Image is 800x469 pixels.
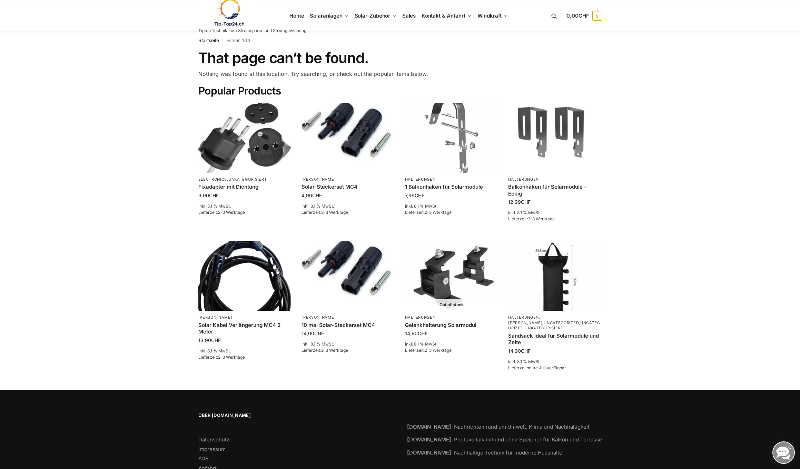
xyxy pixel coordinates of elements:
[425,348,452,353] span: 2-3 Werktage
[198,70,602,78] p: Nothing was found at this location. Try searching, or check out the popular items below.
[310,12,343,19] span: Solaranlagen
[402,12,416,19] span: Sales
[314,330,324,336] span: CHF
[521,199,531,205] span: CHF
[321,348,348,353] span: 2-3 Werktage
[211,337,221,343] span: CHF
[566,12,589,19] span: 0,00
[198,210,245,215] span: Lieferzeit:
[198,84,602,98] h2: Popular Products
[508,315,539,320] a: Halterungen
[321,210,348,215] span: 2-3 Werktage
[219,38,226,43] span: /
[508,320,542,325] a: [PERSON_NAME]
[198,348,292,354] p: inkl. 8,1 % MwSt.
[508,241,601,311] img: Sandsäcke zu Beschwerung Camping, Schirme, Pavilions-Solarmodule
[474,0,511,31] a: Windkraft
[399,0,418,31] a: Sales
[405,210,452,215] span: Lieferzeit:
[198,322,292,335] a: Solar Kabel Verlängerung MC4 3 Meter
[302,192,322,198] bdi: 4,90
[407,423,590,430] a: [DOMAIN_NAME]: Nachrichten rund um Umwelt, Klima und Nachhaltigkeit
[566,6,602,26] a: 0,00CHF 0
[508,103,601,173] img: Balkonhaken für Solarmodule - Eckig
[508,320,600,330] a: Uncategorized
[418,0,474,31] a: Kontakt & Anfahrt
[302,322,395,329] a: 10 mal Solar-Steckerset MC4
[355,12,391,19] span: Solar-Zubehör
[405,315,436,320] a: Halterungen
[198,412,393,419] span: Über [DOMAIN_NAME]
[302,241,395,311] img: mc4 solarstecker
[525,326,563,330] a: Unkategorisiert
[198,103,292,173] img: Fixadapter mit Dichtung
[218,355,245,360] span: 2-3 Werktage
[508,177,539,182] a: Halterungen
[307,0,352,31] a: Solaranlagen
[508,315,601,331] p: , , , ,
[415,192,424,198] span: CHF
[198,436,229,443] a: Datenschutz
[508,199,531,205] bdi: 12,99
[422,12,465,19] span: Kontakt & Anfahrt
[198,31,602,49] nav: Breadcrumb
[418,330,427,336] span: CHF
[302,348,348,353] span: Lieferzeit:
[218,210,245,215] span: 2-3 Werktage
[425,210,452,215] span: 2-3 Werktage
[405,192,424,198] bdi: 7,99
[477,12,502,19] span: Windkraft
[528,216,555,221] span: 2-3 Werktage
[198,177,292,182] p: ,
[405,348,452,353] span: Lieferzeit:
[405,322,498,329] a: Gelenkhalterung Solarmodul
[407,436,602,443] a: [DOMAIN_NAME]: Photovoltaik mit und ohne Speicher für Balkon und Terrasse
[198,241,292,311] img: Solar-Verlängerungskabel
[405,330,427,336] bdi: 14,90
[508,183,601,197] a: Balkonhaken für Solarmodule – Eckig
[302,341,395,347] p: inkl. 8,1 % MwSt.
[407,449,451,456] strong: [DOMAIN_NAME]
[198,183,292,190] a: Fixadapter mit Dichtung
[198,49,602,67] h1: That page can’t be found.
[198,315,233,320] a: [PERSON_NAME]
[405,177,436,182] a: Halterungen
[508,332,601,346] a: Sandsack ideal für Solarmodule und Zelte
[302,315,336,320] a: [PERSON_NAME]
[198,29,306,33] p: Tiptop Technik zum Stromsparen und Stromgewinnung
[407,423,451,430] strong: [DOMAIN_NAME]
[508,210,601,216] p: inkl. 8,1 % MwSt.
[405,203,498,209] p: inkl. 8,1 % MwSt.
[405,341,498,347] p: inkl. 8,1 % MwSt.
[302,210,348,215] span: Lieferzeit:
[312,192,322,198] span: CHF
[521,348,531,354] span: CHF
[198,177,227,182] a: Electronics
[198,38,219,43] a: Startseite
[592,11,602,21] span: 0
[352,0,399,31] a: Solar-Zubehör
[405,241,498,311] a: Out of stockGelenkhalterung Solarmodul
[302,203,395,209] p: inkl. 8,1 % MwSt.
[405,183,498,190] a: 1 Balkonhaken für Solarmodule
[405,241,498,311] img: Gelenkhalterung Solarmodul
[198,337,221,343] bdi: 13,90
[198,446,226,452] a: Impressum
[407,436,451,443] strong: [DOMAIN_NAME]
[198,455,209,462] a: AGB
[302,103,395,173] img: mc4 solarstecker
[198,355,245,360] span: Lieferzeit:
[209,192,219,198] span: CHF
[302,177,336,182] a: [PERSON_NAME]
[544,320,579,325] a: Uncategorized
[405,103,498,173] img: Balkonhaken für runde Handläufe
[508,359,601,365] p: inkl. 8,1 % MwSt.
[198,192,219,198] bdi: 3,90
[579,12,589,19] span: CHF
